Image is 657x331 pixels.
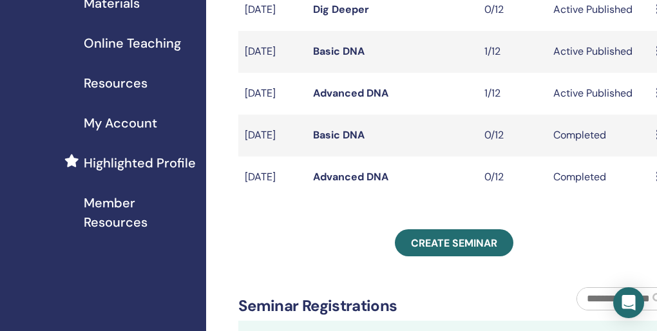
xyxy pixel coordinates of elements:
[238,297,397,316] h2: Seminar Registrations
[238,73,307,115] td: [DATE]
[478,31,546,73] td: 1/12
[238,115,307,156] td: [DATE]
[313,170,388,184] a: Advanced DNA
[84,73,148,93] span: Resources
[313,86,388,100] a: Advanced DNA
[411,236,497,250] span: Create seminar
[313,3,369,16] a: Dig Deeper
[238,31,307,73] td: [DATE]
[547,156,650,198] td: Completed
[238,156,307,198] td: [DATE]
[478,156,546,198] td: 0/12
[84,193,196,232] span: Member Resources
[84,33,181,53] span: Online Teaching
[613,287,644,318] div: Open Intercom Messenger
[547,31,650,73] td: Active Published
[313,128,365,142] a: Basic DNA
[395,229,513,256] a: Create seminar
[478,73,546,115] td: 1/12
[547,73,650,115] td: Active Published
[478,115,546,156] td: 0/12
[84,153,196,173] span: Highlighted Profile
[313,44,365,58] a: Basic DNA
[84,113,157,133] span: My Account
[547,115,650,156] td: Completed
